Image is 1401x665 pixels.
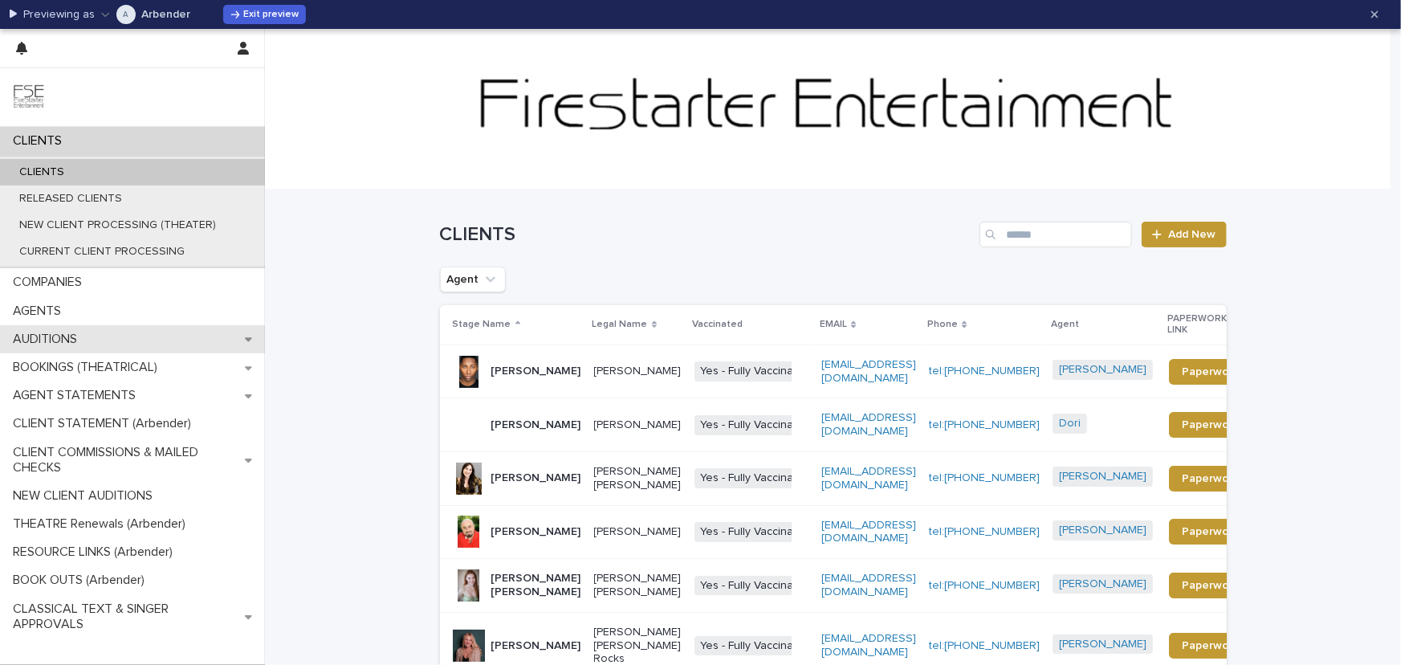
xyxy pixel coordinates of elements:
p: BOOKINGS (THEATRICAL) [6,360,170,375]
span: Yes - Fully Vaccinated [694,415,817,435]
a: tel:[PHONE_NUMBER] [929,640,1040,651]
a: [EMAIL_ADDRESS][DOMAIN_NAME] [821,573,916,598]
p: RESOURCE LINKS (Arbender) [6,545,185,560]
p: [PERSON_NAME] [594,525,682,539]
a: [EMAIL_ADDRESS][DOMAIN_NAME] [821,466,916,491]
p: AGENT STATEMENTS [6,388,149,403]
a: Add New [1142,222,1226,247]
p: CLIENTS [6,133,75,149]
a: Dori [1059,417,1081,430]
a: Paperwork [1169,633,1252,659]
a: [PERSON_NAME] [1059,638,1146,651]
p: [PERSON_NAME] [491,525,581,539]
p: BOOK OUTS (Arbender) [6,573,157,588]
p: Arbender [142,9,191,20]
a: Paperwork [1169,412,1252,438]
p: NEW CLIENT PROCESSING (THEATER) [6,218,229,232]
a: [EMAIL_ADDRESS][DOMAIN_NAME] [821,633,916,658]
span: Paperwork [1182,366,1239,377]
p: [PERSON_NAME] [491,471,581,485]
span: Paperwork [1182,580,1239,591]
p: RELEASED CLIENTS [6,192,135,206]
a: [PERSON_NAME] [1059,524,1146,537]
button: ArbenderArbender [101,2,191,27]
p: Agent [1051,316,1079,333]
p: [PERSON_NAME] [491,365,581,378]
p: CLIENT STATEMENT (Arbender) [6,416,204,431]
p: [PERSON_NAME] [594,365,682,378]
p: CURRENT CLIENT PROCESSING [6,245,198,259]
span: Paperwork [1182,640,1239,651]
a: Paperwork [1169,359,1252,385]
tr: [PERSON_NAME][PERSON_NAME]Yes - Fully Vaccinated[EMAIL_ADDRESS][DOMAIN_NAME]tel:[PHONE_NUMBER]Dor... [440,398,1278,452]
p: THEATRE Renewals (Arbender) [6,516,198,532]
p: CLIENTS [6,165,77,179]
p: AUDITIONS [6,332,90,347]
a: Paperwork [1169,466,1252,492]
a: tel:[PHONE_NUMBER] [929,419,1040,430]
p: AGENTS [6,304,74,319]
button: Exit preview [223,5,306,24]
a: [PERSON_NAME] [1059,363,1146,377]
span: Yes - Fully Vaccinated [694,636,817,656]
tr: [PERSON_NAME][PERSON_NAME]Yes - Fully Vaccinated[EMAIL_ADDRESS][DOMAIN_NAME]tel:[PHONE_NUMBER][PE... [440,345,1278,398]
p: [PERSON_NAME] [491,418,581,432]
a: [PERSON_NAME] [1059,470,1146,483]
tr: [PERSON_NAME][PERSON_NAME] [PERSON_NAME]Yes - Fully Vaccinated[EMAIL_ADDRESS][DOMAIN_NAME]tel:[PH... [440,451,1278,505]
a: Paperwork [1169,573,1252,598]
p: EMAIL [820,316,847,333]
a: [EMAIL_ADDRESS][DOMAIN_NAME] [821,520,916,545]
button: Agent [440,267,506,292]
p: CLIENT COMMISSIONS & MAILED CHECKS [6,445,245,475]
input: Search [979,222,1132,247]
span: Paperwork [1182,473,1239,484]
a: [EMAIL_ADDRESS][DOMAIN_NAME] [821,412,916,437]
span: Paperwork [1182,419,1239,430]
span: Yes - Fully Vaccinated [694,576,817,596]
p: CLASSICAL TEXT & SINGER APPROVALS [6,602,245,632]
p: PAPERWORK LINK [1167,310,1243,340]
span: Yes - Fully Vaccinated [694,361,817,381]
a: [PERSON_NAME] [1059,577,1146,591]
p: [PERSON_NAME] [PERSON_NAME] [594,572,682,599]
p: Phone [927,316,958,333]
a: [EMAIL_ADDRESS][DOMAIN_NAME] [821,359,916,384]
img: 9JgRvJ3ETPGCJDhvPVA5 [13,81,45,113]
span: Exit preview [244,10,299,19]
p: Vaccinated [693,316,743,333]
h1: CLIENTS [440,223,974,247]
p: Stage Name [453,316,511,333]
p: Legal Name [593,316,648,333]
tr: [PERSON_NAME][PERSON_NAME]Yes - Fully Vaccinated[EMAIL_ADDRESS][DOMAIN_NAME]tel:[PHONE_NUMBER][PE... [440,505,1278,559]
p: [PERSON_NAME] [PERSON_NAME] [491,572,581,599]
span: Paperwork [1182,526,1239,537]
a: tel:[PHONE_NUMBER] [929,580,1040,591]
p: NEW CLIENT AUDITIONS [6,488,165,504]
span: Add New [1169,229,1216,240]
span: Yes - Fully Vaccinated [694,522,817,542]
p: [PERSON_NAME] [491,639,581,653]
p: Previewing as [23,8,95,22]
div: Arbender [124,5,128,24]
a: tel:[PHONE_NUMBER] [929,526,1040,537]
a: tel:[PHONE_NUMBER] [929,472,1040,483]
tr: [PERSON_NAME] [PERSON_NAME][PERSON_NAME] [PERSON_NAME]Yes - Fully Vaccinated[EMAIL_ADDRESS][DOMAI... [440,559,1278,613]
p: [PERSON_NAME] [PERSON_NAME] [594,465,682,492]
a: Paperwork [1169,519,1252,545]
p: [PERSON_NAME] [594,418,682,432]
span: Yes - Fully Vaccinated [694,468,817,488]
p: COMPANIES [6,275,95,290]
a: tel:[PHONE_NUMBER] [929,365,1040,377]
